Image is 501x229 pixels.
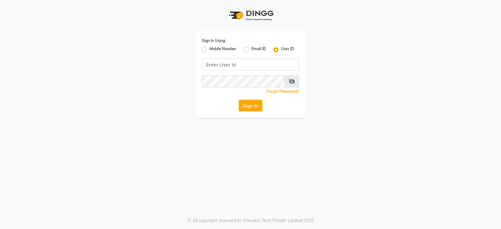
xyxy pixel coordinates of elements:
[239,100,262,112] button: Sign In
[202,75,285,87] input: Username
[202,38,226,44] label: Sign In Using:
[225,6,276,25] img: logo1.svg
[209,46,236,54] label: Mobile Number
[202,59,299,70] input: Username
[281,46,294,54] label: User ID
[251,46,266,54] label: Email ID
[266,89,299,94] a: Forgot Password?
